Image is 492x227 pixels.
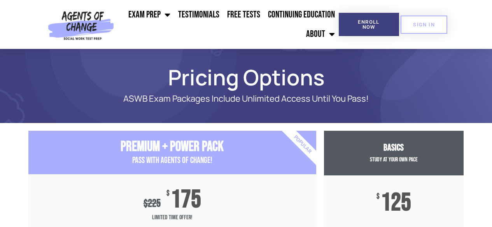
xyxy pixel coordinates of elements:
p: ASWB Exam Packages Include Unlimited Access Until You Pass! [56,94,437,104]
a: Testimonials [174,5,223,24]
h3: Basics [324,142,464,154]
nav: Menu [117,5,338,44]
span: Limited Time Offer! [28,210,316,225]
div: Popular [257,100,347,189]
span: $ [376,193,380,201]
span: 125 [381,193,411,213]
a: Free Tests [223,5,264,24]
a: Exam Prep [124,5,174,24]
span: $ [144,197,148,210]
a: Enroll Now [339,13,399,36]
h3: Premium + Power Pack [28,139,316,155]
span: Study at your Own Pace [370,156,418,163]
a: Continuing Education [264,5,339,24]
span: $ [166,190,170,198]
div: 225 [144,197,161,210]
a: SIGN IN [401,16,447,34]
h1: Pricing Options [25,68,468,86]
span: SIGN IN [413,22,435,27]
span: PASS with AGENTS OF CHANGE! [132,155,212,166]
span: 175 [171,190,201,210]
a: About [302,24,339,44]
span: Enroll Now [351,19,387,29]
